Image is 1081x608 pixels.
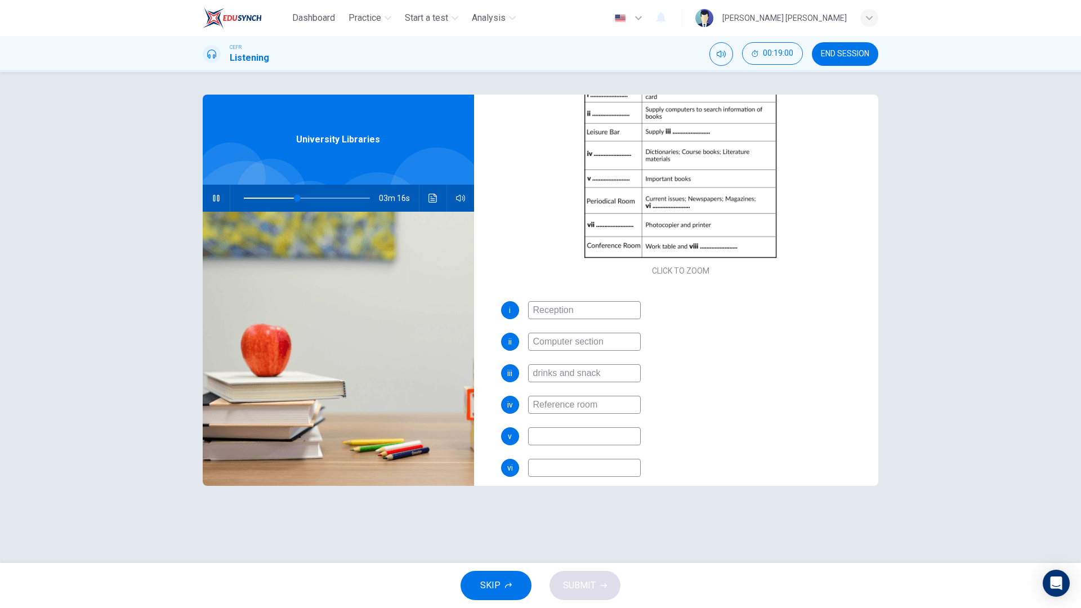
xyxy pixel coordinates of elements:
[203,212,474,486] img: University Libraries
[507,464,513,472] span: vi
[203,7,262,29] img: EduSynch logo
[509,306,511,314] span: i
[296,133,380,146] span: University Libraries
[405,11,448,25] span: Start a test
[812,42,878,66] button: END SESSION
[480,578,501,593] span: SKIP
[695,9,713,27] img: Profile picture
[344,8,396,28] button: Practice
[1043,570,1070,597] div: Open Intercom Messenger
[821,50,869,59] span: END SESSION
[508,432,512,440] span: v
[230,51,269,65] h1: Listening
[349,11,381,25] span: Practice
[722,11,847,25] div: [PERSON_NAME] [PERSON_NAME]
[203,7,288,29] a: EduSynch logo
[230,43,242,51] span: CEFR
[400,8,463,28] button: Start a test
[742,42,803,65] button: 00:19:00
[424,185,442,212] button: Click to see the audio transcription
[467,8,520,28] button: Analysis
[507,401,513,409] span: iv
[461,571,531,600] button: SKIP
[763,49,793,58] span: 00:19:00
[709,42,733,66] div: Mute
[613,14,627,23] img: en
[292,11,335,25] span: Dashboard
[742,42,803,66] div: Hide
[472,11,506,25] span: Analysis
[379,185,419,212] span: 03m 16s
[507,369,512,377] span: iii
[508,338,512,346] span: ii
[288,8,340,28] button: Dashboard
